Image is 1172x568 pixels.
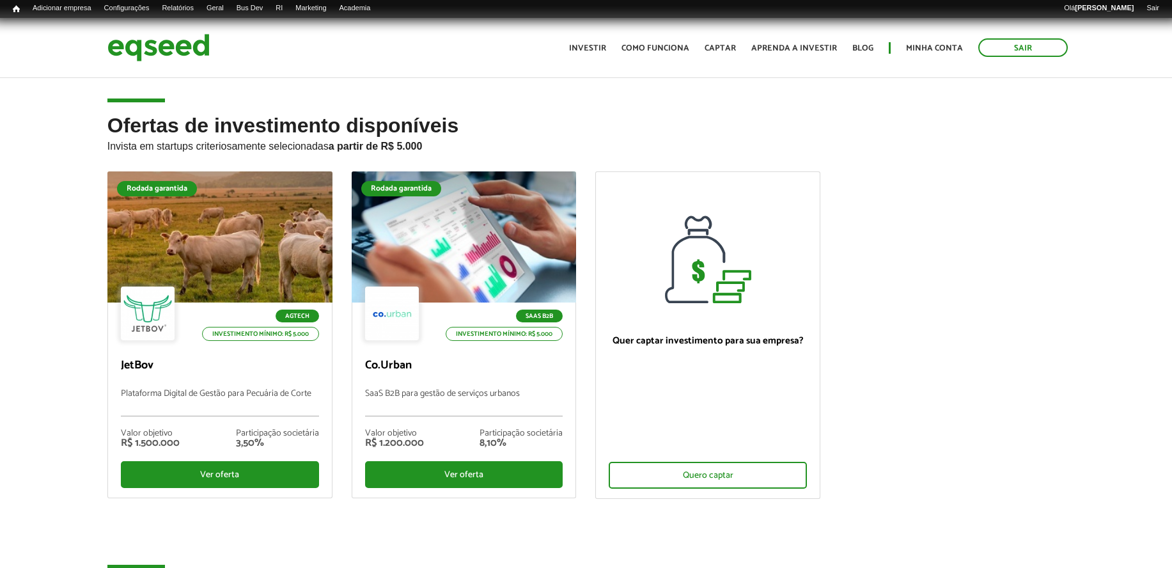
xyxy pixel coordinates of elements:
a: Marketing [289,3,332,13]
p: Investimento mínimo: R$ 5.000 [202,327,319,341]
p: JetBov [121,359,319,373]
a: Academia [333,3,377,13]
p: SaaS B2B [516,310,563,322]
div: Ver oferta [121,461,319,488]
a: Geral [200,3,230,13]
div: Valor objetivo [121,429,180,438]
a: Quer captar investimento para sua empresa? Quero captar [595,171,820,499]
a: Aprenda a investir [751,44,837,52]
p: Investimento mínimo: R$ 5.000 [446,327,563,341]
a: Adicionar empresa [26,3,98,13]
div: Participação societária [480,429,563,438]
div: Rodada garantida [361,181,441,196]
a: RI [269,3,289,13]
p: Plataforma Digital de Gestão para Pecuária de Corte [121,389,319,416]
div: Ver oferta [365,461,563,488]
div: Participação societária [236,429,319,438]
a: Sair [978,38,1068,57]
a: Sair [1140,3,1166,13]
div: Valor objetivo [365,429,424,438]
div: 8,10% [480,438,563,448]
img: EqSeed [107,31,210,65]
p: Co.Urban [365,359,563,373]
strong: [PERSON_NAME] [1075,4,1134,12]
p: Quer captar investimento para sua empresa? [609,335,807,347]
a: Relatórios [155,3,199,13]
a: Bus Dev [230,3,270,13]
p: SaaS B2B para gestão de serviços urbanos [365,389,563,416]
a: Como funciona [621,44,689,52]
p: Agtech [276,310,319,322]
div: 3,50% [236,438,319,448]
div: Quero captar [609,462,807,489]
a: Rodada garantida Agtech Investimento mínimo: R$ 5.000 JetBov Plataforma Digital de Gestão para Pe... [107,171,332,498]
p: Invista em startups criteriosamente selecionadas [107,137,1065,152]
a: Blog [852,44,873,52]
a: Olá[PERSON_NAME] [1058,3,1140,13]
a: Configurações [98,3,156,13]
span: Início [13,4,20,13]
a: Início [6,3,26,15]
h2: Ofertas de investimento disponíveis [107,114,1065,171]
div: R$ 1.500.000 [121,438,180,448]
a: Minha conta [906,44,963,52]
div: R$ 1.200.000 [365,438,424,448]
strong: a partir de R$ 5.000 [329,141,423,152]
a: Captar [705,44,736,52]
a: Investir [569,44,606,52]
a: Rodada garantida SaaS B2B Investimento mínimo: R$ 5.000 Co.Urban SaaS B2B para gestão de serviços... [352,171,577,498]
div: Rodada garantida [117,181,197,196]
